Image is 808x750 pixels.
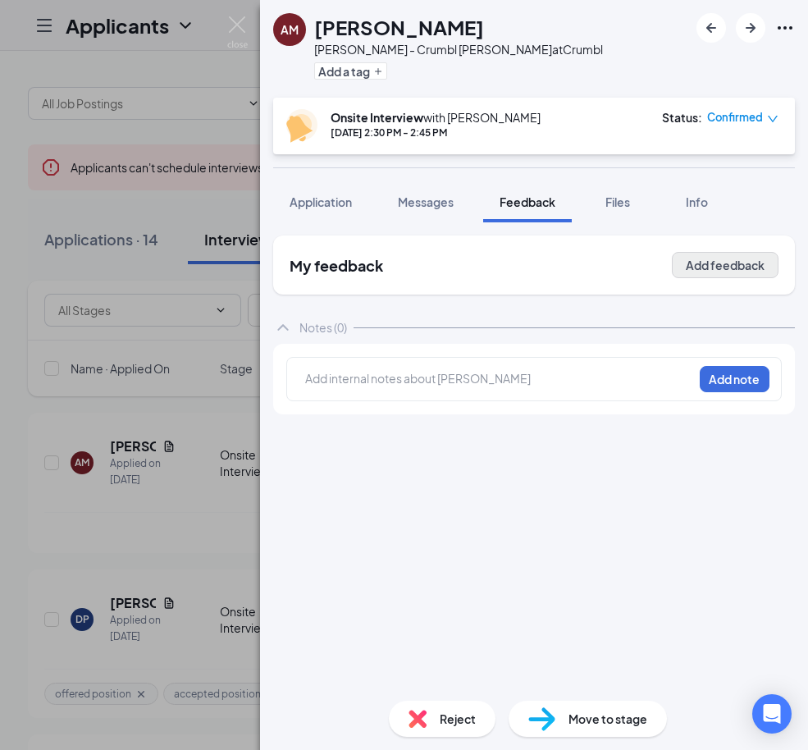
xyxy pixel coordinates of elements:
[273,318,293,337] svg: ChevronUp
[331,110,423,125] b: Onsite Interview
[290,194,352,209] span: Application
[440,710,476,728] span: Reject
[752,694,792,734] div: Open Intercom Messenger
[331,109,541,126] div: with [PERSON_NAME]
[696,13,726,43] button: ArrowLeftNew
[331,126,541,139] div: [DATE] 2:30 PM - 2:45 PM
[373,66,383,76] svg: Plus
[299,319,347,336] div: Notes (0)
[700,366,769,392] button: Add note
[672,252,778,278] button: Add feedback
[686,194,708,209] span: Info
[290,255,383,276] h2: My feedback
[736,13,765,43] button: ArrowRight
[281,21,299,38] div: AM
[701,18,721,38] svg: ArrowLeftNew
[314,62,387,80] button: PlusAdd a tag
[775,18,795,38] svg: Ellipses
[398,194,454,209] span: Messages
[605,194,630,209] span: Files
[767,113,778,125] span: down
[662,109,702,126] div: Status :
[500,194,555,209] span: Feedback
[314,13,484,41] h1: [PERSON_NAME]
[707,109,763,126] span: Confirmed
[314,41,603,57] div: [PERSON_NAME] - Crumbl [PERSON_NAME] at Crumbl
[741,18,760,38] svg: ArrowRight
[568,710,647,728] span: Move to stage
